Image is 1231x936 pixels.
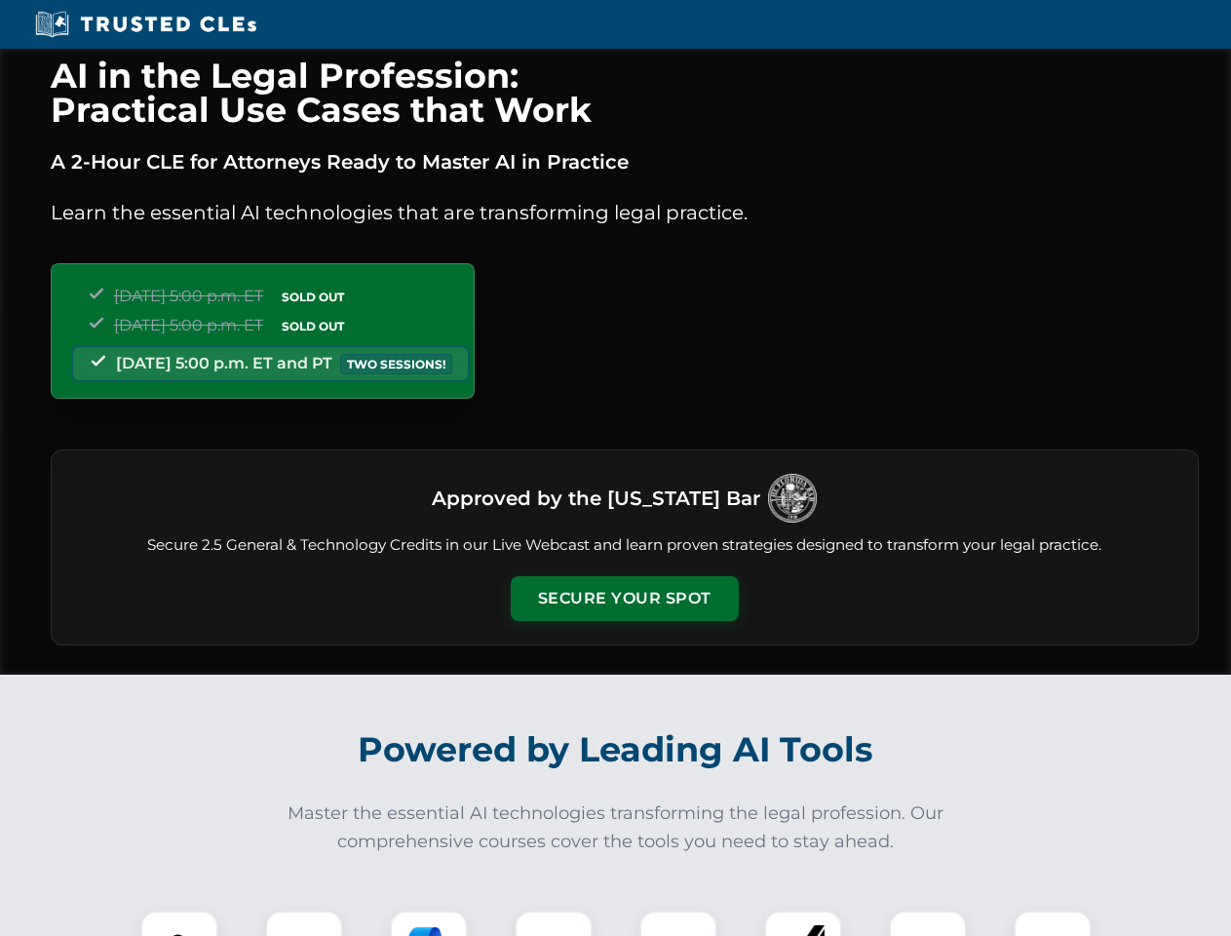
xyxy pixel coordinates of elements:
span: [DATE] 5:00 p.m. ET [114,316,263,334]
span: SOLD OUT [275,287,351,307]
p: Secure 2.5 General & Technology Credits in our Live Webcast and learn proven strategies designed ... [75,534,1174,557]
span: SOLD OUT [275,316,351,336]
button: Secure Your Spot [511,576,739,621]
p: Master the essential AI technologies transforming the legal profession. Our comprehensive courses... [275,799,957,856]
img: Trusted CLEs [29,10,262,39]
h3: Approved by the [US_STATE] Bar [432,481,760,516]
h2: Powered by Leading AI Tools [76,716,1156,784]
span: [DATE] 5:00 p.m. ET [114,287,263,305]
p: A 2-Hour CLE for Attorneys Ready to Master AI in Practice [51,146,1199,177]
h1: AI in the Legal Profession: Practical Use Cases that Work [51,58,1199,127]
p: Learn the essential AI technologies that are transforming legal practice. [51,197,1199,228]
img: Logo [768,474,817,523]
